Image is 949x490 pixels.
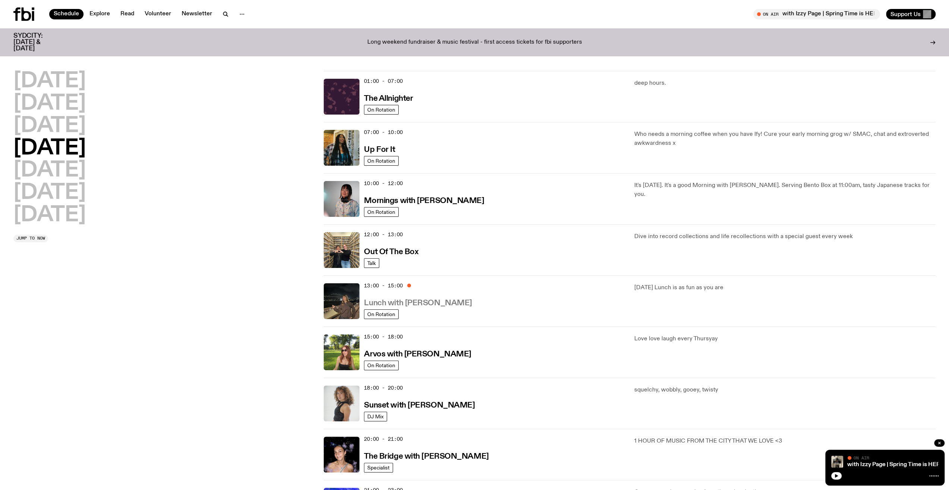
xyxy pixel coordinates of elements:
[634,181,936,199] p: It's [DATE]. It's a good Morning with [PERSON_NAME]. Serving Bento Box at 11:00am, tasty Japanese...
[13,33,61,52] h3: SYDCITY: [DATE] & [DATE]
[364,105,399,115] a: On Rotation
[364,156,399,166] a: On Rotation
[324,283,359,319] img: Izzy Page stands above looking down at Opera Bar. She poses in front of the Harbour Bridge in the...
[364,333,403,340] span: 15:00 - 18:00
[753,9,880,19] button: On AirLunch with Izzy Page | Spring Time is HERE!
[364,349,471,358] a: Arvos with [PERSON_NAME]
[13,182,86,203] button: [DATE]
[13,235,48,242] button: Jump to now
[49,9,84,19] a: Schedule
[364,282,403,289] span: 13:00 - 15:00
[367,209,395,215] span: On Rotation
[634,386,936,394] p: squelchy, wobbly, gooey, twisty
[13,160,86,181] button: [DATE]
[367,414,384,419] span: DJ Mix
[854,455,869,460] span: On Air
[364,197,484,205] h3: Mornings with [PERSON_NAME]
[364,350,471,358] h3: Arvos with [PERSON_NAME]
[364,453,488,461] h3: The Bridge with [PERSON_NAME]
[634,232,936,241] p: Dive into record collections and life recollections with a special guest every week
[890,11,921,18] span: Support Us
[829,462,945,468] a: Lunch with Izzy Page | Spring Time is HERE!
[634,79,936,88] p: deep hours.
[324,181,359,217] img: Kana Frazer is smiling at the camera with her head tilted slightly to her left. She wears big bla...
[364,436,403,443] span: 20:00 - 21:00
[13,93,86,114] button: [DATE]
[364,412,387,421] a: DJ Mix
[364,78,403,85] span: 01:00 - 07:00
[367,158,395,164] span: On Rotation
[364,196,484,205] a: Mornings with [PERSON_NAME]
[364,402,475,409] h3: Sunset with [PERSON_NAME]
[364,298,472,307] a: Lunch with [PERSON_NAME]
[364,361,399,370] a: On Rotation
[116,9,139,19] a: Read
[364,207,399,217] a: On Rotation
[364,95,413,103] h3: The Allnighter
[634,130,936,148] p: Who needs a morning coffee when you have Ify! Cure your early morning grog w/ SMAC, chat and extr...
[634,283,936,292] p: [DATE] Lunch is as fun as you are
[85,9,114,19] a: Explore
[140,9,176,19] a: Volunteer
[13,116,86,137] button: [DATE]
[364,93,413,103] a: The Allnighter
[324,334,359,370] img: Lizzie Bowles is sitting in a bright green field of grass, with dark sunglasses and a black top. ...
[364,180,403,187] span: 10:00 - 12:00
[324,232,359,268] img: Matt and Kate stand in the music library and make a heart shape with one hand each.
[177,9,217,19] a: Newsletter
[367,107,395,113] span: On Rotation
[364,451,488,461] a: The Bridge with [PERSON_NAME]
[13,138,86,159] button: [DATE]
[634,334,936,343] p: Love love laugh every Thursyay
[324,386,359,421] img: Tangela looks past her left shoulder into the camera with an inquisitive look. She is wearing a s...
[886,9,936,19] button: Support Us
[364,231,403,238] span: 12:00 - 13:00
[364,247,418,256] a: Out Of The Box
[367,312,395,317] span: On Rotation
[367,39,582,46] p: Long weekend fundraiser & music festival - first access tickets for fbi supporters
[364,299,472,307] h3: Lunch with [PERSON_NAME]
[16,236,45,240] span: Jump to now
[364,248,418,256] h3: Out Of The Box
[364,400,475,409] a: Sunset with [PERSON_NAME]
[364,309,399,319] a: On Rotation
[364,144,395,154] a: Up For It
[324,130,359,166] img: Ify - a Brown Skin girl with black braided twists, looking up to the side with her tongue stickin...
[367,465,390,471] span: Specialist
[364,463,393,472] a: Specialist
[13,205,86,226] button: [DATE]
[367,260,376,266] span: Talk
[13,71,86,92] button: [DATE]
[364,258,379,268] a: Talk
[364,384,403,391] span: 18:00 - 20:00
[364,146,395,154] h3: Up For It
[634,437,936,446] p: 1 HOUR OF MUSIC FROM THE CITY THAT WE LOVE <3
[367,363,395,368] span: On Rotation
[364,129,403,136] span: 07:00 - 10:00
